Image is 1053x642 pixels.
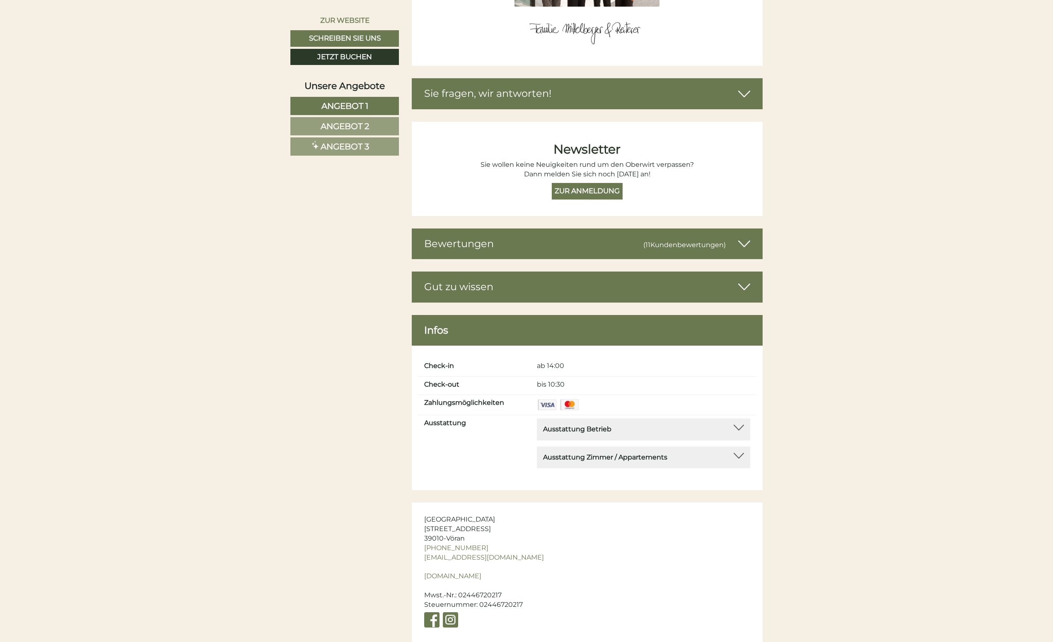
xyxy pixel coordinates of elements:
p: Sie wollen keine Neuigkeiten rund um den Oberwirt verpassen? Dann melden Sie sich noch [DATE] an! [424,160,751,179]
h1: Newsletter [424,142,751,156]
img: image [523,11,709,49]
a: Jetzt buchen [290,49,399,65]
div: Infos [412,315,763,346]
span: Angebot 3 [321,142,369,151]
a: [PHONE_NUMBER] [424,544,488,552]
img: Maestro [559,398,580,411]
span: Angebot 2 [321,121,369,131]
span: : 02446720217 [476,601,523,608]
b: Ausstattung Zimmer / Appartements [543,453,667,461]
div: ab 14:00 [531,361,756,371]
span: 39010 [424,534,444,542]
span: [GEOGRAPHIC_DATA] [424,515,495,523]
span: : 02446720217 [455,591,502,599]
b: Ausstattung Betrieb [543,425,611,433]
button: Zur Anmeldung [552,183,623,200]
a: Schreiben Sie uns [290,30,399,47]
img: Visa [537,398,558,411]
label: Ausstattung [424,418,466,428]
small: (11 ) [643,241,726,249]
span: Angebot 1 [321,101,368,111]
label: Zahlungsmöglichkeiten [424,398,504,408]
div: Gut zu wissen [412,272,763,302]
div: Bewertungen [412,228,763,259]
a: Zur Website [290,12,399,28]
span: Kundenbewertungen [650,241,724,249]
div: Unsere Angebote [290,79,399,92]
a: [DOMAIN_NAME] [424,572,481,580]
div: Sie fragen, wir antworten! [412,78,763,109]
a: [EMAIL_ADDRESS][DOMAIN_NAME] [424,553,544,561]
label: Check-out [424,380,459,390]
span: Vöran [446,534,465,542]
label: Check-in [424,361,454,371]
span: [STREET_ADDRESS] [424,525,491,533]
div: bis 10:30 [531,380,756,390]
